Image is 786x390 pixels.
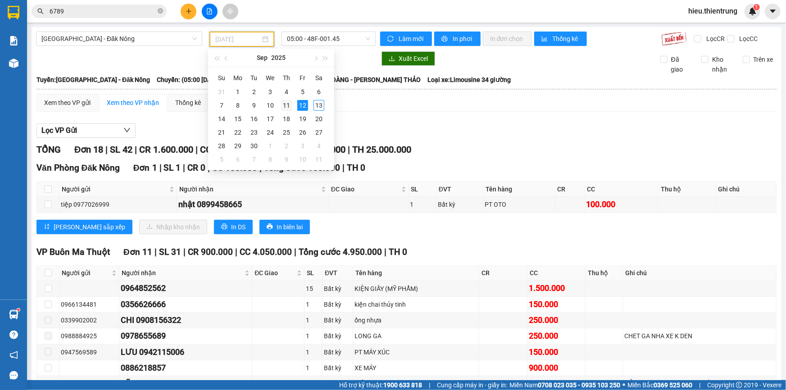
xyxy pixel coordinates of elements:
[214,153,230,166] td: 2025-10-05
[186,8,192,14] span: plus
[699,380,700,390] span: |
[41,125,77,136] span: Lọc VP Gửi
[240,247,292,257] span: CC 4.050.000
[348,144,350,155] span: |
[202,4,218,19] button: file-add
[716,182,777,197] th: Ghi chú
[9,371,18,380] span: message
[586,198,657,211] div: 100.000
[324,363,351,373] div: Bất kỳ
[36,76,150,83] b: Tuyến: [GEOGRAPHIC_DATA] - Đăk Nông
[158,8,163,14] span: close-circle
[264,163,341,173] span: Tổng cước 100.000
[313,141,324,151] div: 4
[297,113,308,124] div: 19
[354,347,477,357] div: PT MÁY XÚC
[323,266,353,281] th: ĐVT
[541,36,549,43] span: bar-chart
[311,112,327,126] td: 2025-09-20
[120,7,218,22] b: [DOMAIN_NAME]
[622,383,625,387] span: ⚪️
[387,36,395,43] span: sync
[216,86,227,97] div: 31
[354,299,477,309] div: kiện chai thủy tinh
[232,113,243,124] div: 15
[158,7,163,16] span: close-circle
[61,200,175,209] div: tiệp 0977026999
[429,380,430,390] span: |
[36,7,81,62] b: Nhà xe Thiên Trung
[122,268,243,278] span: Người nhận
[9,331,18,339] span: question-circle
[61,347,118,357] div: 0947569589
[555,182,585,197] th: CR
[354,284,477,294] div: KIỆN GIẤY (MỸ PHẨM)
[249,86,259,97] div: 2
[527,266,586,281] th: CC
[529,330,584,342] div: 250.000
[215,34,260,44] input: 12/09/2025
[281,154,292,165] div: 9
[324,284,351,294] div: Bất kỳ
[36,220,132,234] button: sort-ascending[PERSON_NAME] sắp xếp
[9,310,18,319] img: warehouse-icon
[17,308,20,311] sup: 1
[299,247,382,257] span: Tổng cước 4.950.000
[232,154,243,165] div: 6
[257,49,268,67] button: Sep
[265,127,276,138] div: 24
[216,113,227,124] div: 14
[216,127,227,138] div: 21
[410,200,435,209] div: 1
[121,377,250,390] div: SỸ THANH 0964157678
[249,127,259,138] div: 23
[265,86,276,97] div: 3
[755,4,758,10] span: 1
[509,380,620,390] span: Miền Nam
[262,99,278,112] td: 2025-09-10
[750,54,777,64] span: Trên xe
[214,126,230,139] td: 2025-09-21
[281,127,292,138] div: 25
[175,98,201,108] div: Thống kê
[61,379,118,389] div: 0975912962
[154,247,157,257] span: |
[249,100,259,111] div: 9
[178,198,327,211] div: nhật 0899458665
[61,331,118,341] div: 0988884925
[354,331,477,341] div: LONG GA
[295,71,311,85] th: Fr
[324,347,351,357] div: Bất kỳ
[157,75,223,85] span: Chuyến: (05:00 [DATE])
[200,144,254,155] span: CC 5.950.000
[223,4,238,19] button: aim
[36,123,136,138] button: Lọc VP Gửi
[313,127,324,138] div: 27
[586,266,623,281] th: Thu hộ
[227,8,233,14] span: aim
[188,163,206,173] span: CR 0
[294,247,296,257] span: |
[9,351,18,359] span: notification
[529,282,584,295] div: 1.500.000
[249,113,259,124] div: 16
[627,380,692,390] span: Miền Bắc
[389,247,407,257] span: TH 0
[624,331,775,341] div: CHET GA NHA XE K DEN
[409,182,436,197] th: SL
[214,139,230,153] td: 2025-09-28
[232,141,243,151] div: 29
[107,98,159,108] div: Xem theo VP nhận
[278,85,295,99] td: 2025-09-04
[61,299,118,309] div: 0966134481
[121,346,250,358] div: LƯU 0942115006
[246,112,262,126] td: 2025-09-16
[230,139,246,153] td: 2025-09-29
[230,71,246,85] th: Mo
[736,34,759,44] span: Lọc CC
[311,153,327,166] td: 2025-10-11
[214,220,253,234] button: printerIn DS
[347,163,366,173] span: TH 0
[382,51,435,66] button: downloadXuất Excel
[278,153,295,166] td: 2025-10-09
